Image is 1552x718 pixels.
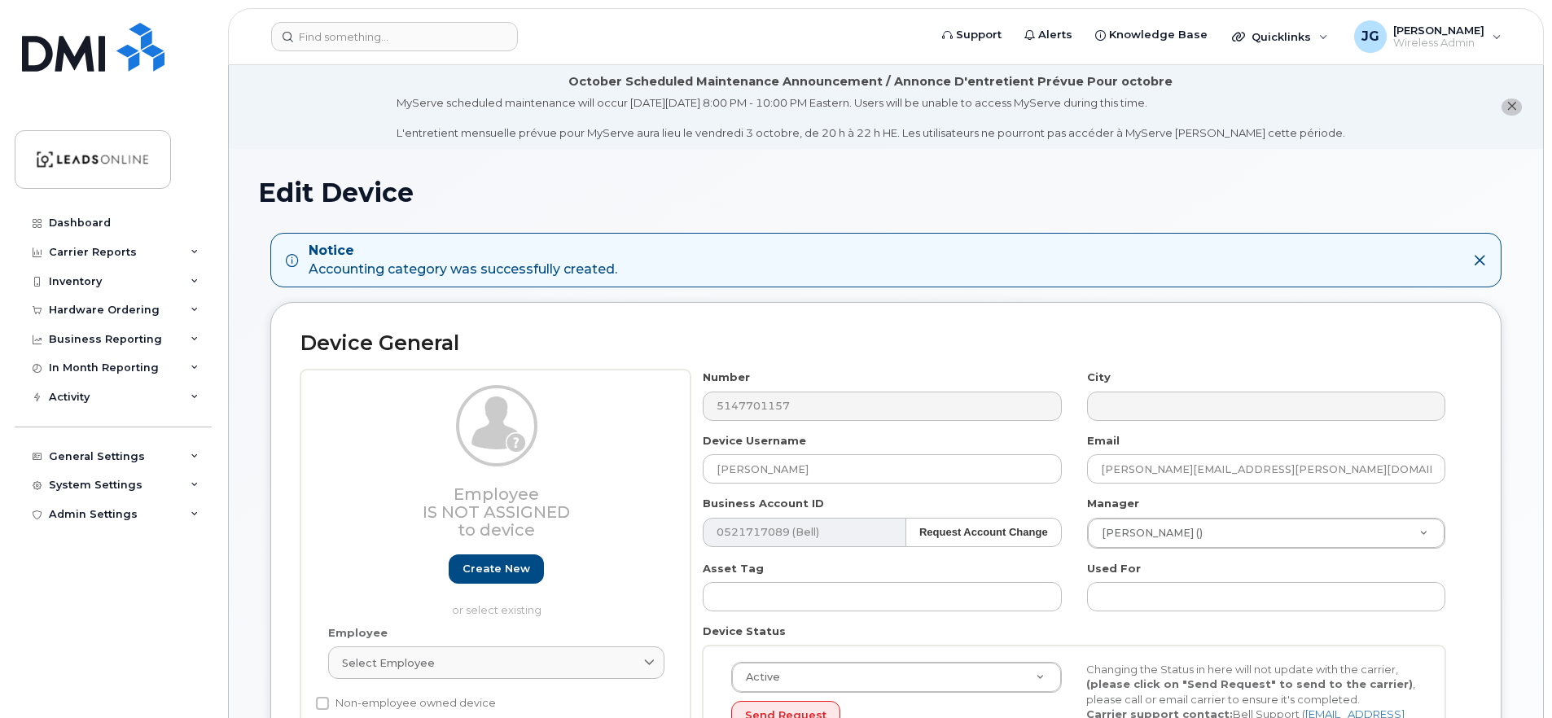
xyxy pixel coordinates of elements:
a: Select employee [328,646,664,679]
label: Manager [1087,496,1139,511]
label: Asset Tag [703,561,764,576]
label: Business Account ID [703,496,824,511]
label: Non-employee owned device [316,694,496,713]
h3: Employee [328,485,664,539]
span: Active [736,670,780,685]
label: Used For [1087,561,1141,576]
a: Create new [449,554,544,584]
button: Request Account Change [905,518,1062,548]
span: [PERSON_NAME] () [1092,526,1203,541]
span: to device [458,520,535,540]
label: City [1087,370,1111,385]
label: Employee [328,625,388,641]
a: Active [732,663,1061,692]
p: or select existing [328,602,664,618]
input: Non-employee owned device [316,697,329,710]
strong: Notice [309,242,617,260]
label: Email [1087,433,1120,449]
span: Select employee [342,655,435,671]
a: [PERSON_NAME] () [1088,519,1445,548]
span: Is not assigned [423,502,570,522]
h2: Device General [300,332,1471,355]
div: MyServe scheduled maintenance will occur [DATE][DATE] 8:00 PM - 10:00 PM Eastern. Users will be u... [397,95,1345,141]
div: Accounting category was successfully created. [309,242,617,279]
strong: Request Account Change [919,526,1048,538]
label: Device Username [703,433,806,449]
label: Device Status [703,624,786,639]
h1: Edit Device [258,178,1514,207]
label: Number [703,370,750,385]
button: close notification [1502,99,1522,116]
strong: (please click on "Send Request" to send to the carrier) [1086,677,1413,690]
div: October Scheduled Maintenance Announcement / Annonce D'entretient Prévue Pour octobre [568,73,1173,90]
